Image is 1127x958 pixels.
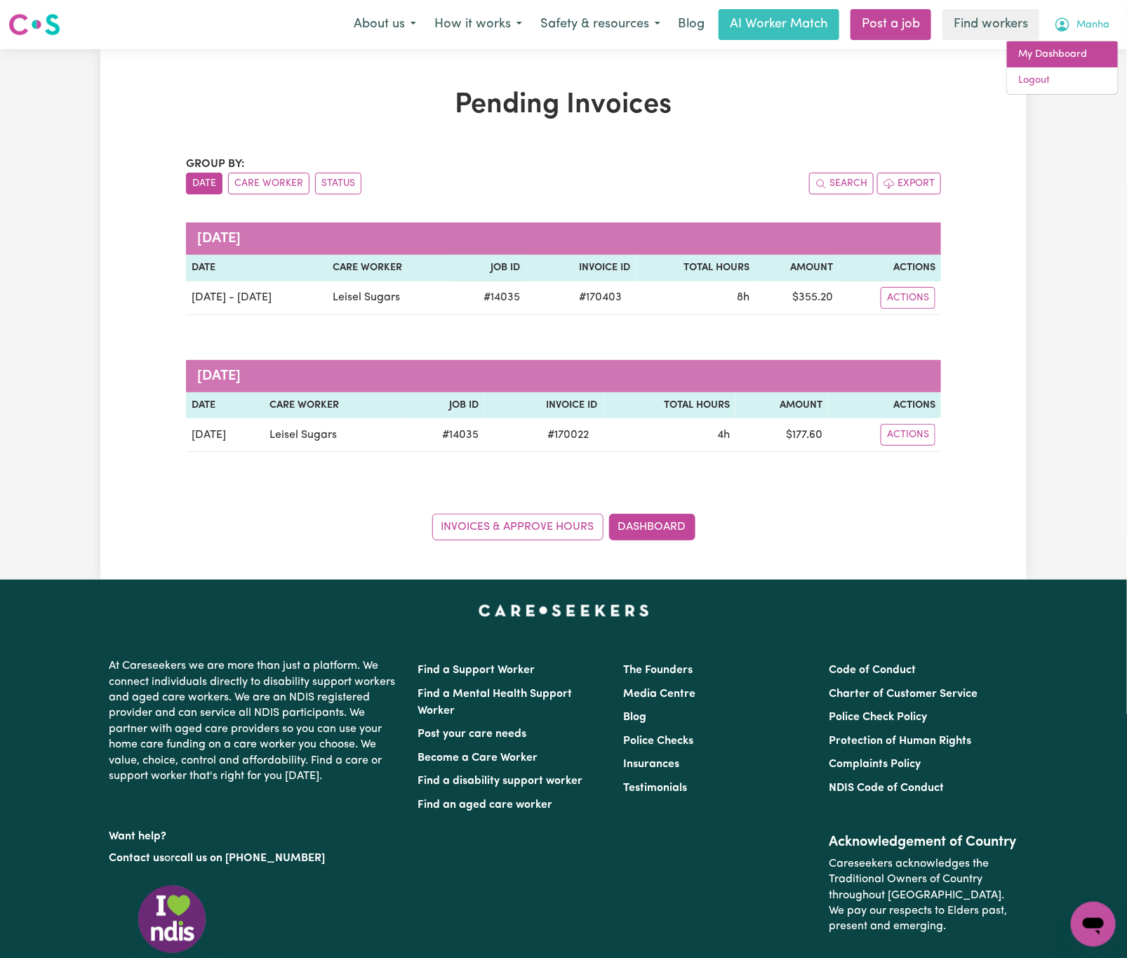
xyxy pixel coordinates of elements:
[851,9,931,40] a: Post a job
[623,736,693,747] a: Police Checks
[425,10,531,39] button: How it works
[829,665,916,676] a: Code of Conduct
[109,653,401,790] p: At Careseekers we are more than just a platform. We connect individuals directly to disability su...
[829,851,1018,940] p: Careseekers acknowledges the Traditional Owners of Country throughout [GEOGRAPHIC_DATA]. We pay o...
[755,281,839,315] td: $ 355.20
[881,287,935,309] button: Actions
[186,159,245,170] span: Group by:
[418,799,552,811] a: Find an aged care worker
[877,173,941,194] button: Export
[737,292,749,303] span: 8 hours
[623,665,693,676] a: The Founders
[402,392,484,419] th: Job ID
[571,289,630,306] span: # 170403
[1007,41,1118,68] a: My Dashboard
[735,392,828,419] th: Amount
[315,173,361,194] button: sort invoices by paid status
[264,392,402,419] th: Care Worker
[186,392,264,419] th: Date
[839,255,941,281] th: Actions
[531,10,669,39] button: Safety & resources
[186,360,941,392] caption: [DATE]
[432,514,603,540] a: Invoices & Approve Hours
[418,665,535,676] a: Find a Support Worker
[452,281,526,315] td: # 14035
[609,514,695,540] a: Dashboard
[829,736,972,747] a: Protection of Human Rights
[109,823,401,844] p: Want help?
[345,10,425,39] button: About us
[623,759,679,770] a: Insurances
[809,173,874,194] button: Search
[540,427,598,444] span: # 170022
[402,418,484,452] td: # 14035
[8,8,60,41] a: Careseekers logo
[479,605,649,616] a: Careseekers home page
[1006,41,1119,95] div: My Account
[828,392,941,419] th: Actions
[186,281,327,315] td: [DATE] - [DATE]
[829,759,921,770] a: Complaints Policy
[1045,10,1119,39] button: My Account
[669,9,713,40] a: Blog
[829,834,1018,851] h2: Acknowledgement of Country
[1071,902,1116,947] iframe: Button to launch messaging window
[186,173,222,194] button: sort invoices by date
[636,255,755,281] th: Total Hours
[228,173,309,194] button: sort invoices by care worker
[452,255,526,281] th: Job ID
[1076,18,1109,33] span: Manha
[526,255,636,281] th: Invoice ID
[829,688,978,700] a: Charter of Customer Service
[175,853,325,864] a: call us on [PHONE_NUMBER]
[418,752,538,764] a: Become a Care Worker
[418,776,582,787] a: Find a disability support worker
[603,392,735,419] th: Total Hours
[719,9,839,40] a: AI Worker Match
[829,783,945,794] a: NDIS Code of Conduct
[264,418,402,452] td: Leisel Sugars
[418,688,572,717] a: Find a Mental Health Support Worker
[186,88,941,122] h1: Pending Invoices
[186,255,327,281] th: Date
[186,222,941,255] caption: [DATE]
[623,783,687,794] a: Testimonials
[418,729,526,740] a: Post your care needs
[755,255,839,281] th: Amount
[327,255,452,281] th: Care Worker
[1007,67,1118,94] a: Logout
[8,12,60,37] img: Careseekers logo
[942,9,1039,40] a: Find workers
[484,392,603,419] th: Invoice ID
[829,712,928,723] a: Police Check Policy
[735,418,828,452] td: $ 177.60
[186,418,264,452] td: [DATE]
[327,281,452,315] td: Leisel Sugars
[109,845,401,872] p: or
[623,688,695,700] a: Media Centre
[717,430,730,441] span: 4 hours
[881,424,935,446] button: Actions
[109,853,164,864] a: Contact us
[623,712,646,723] a: Blog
